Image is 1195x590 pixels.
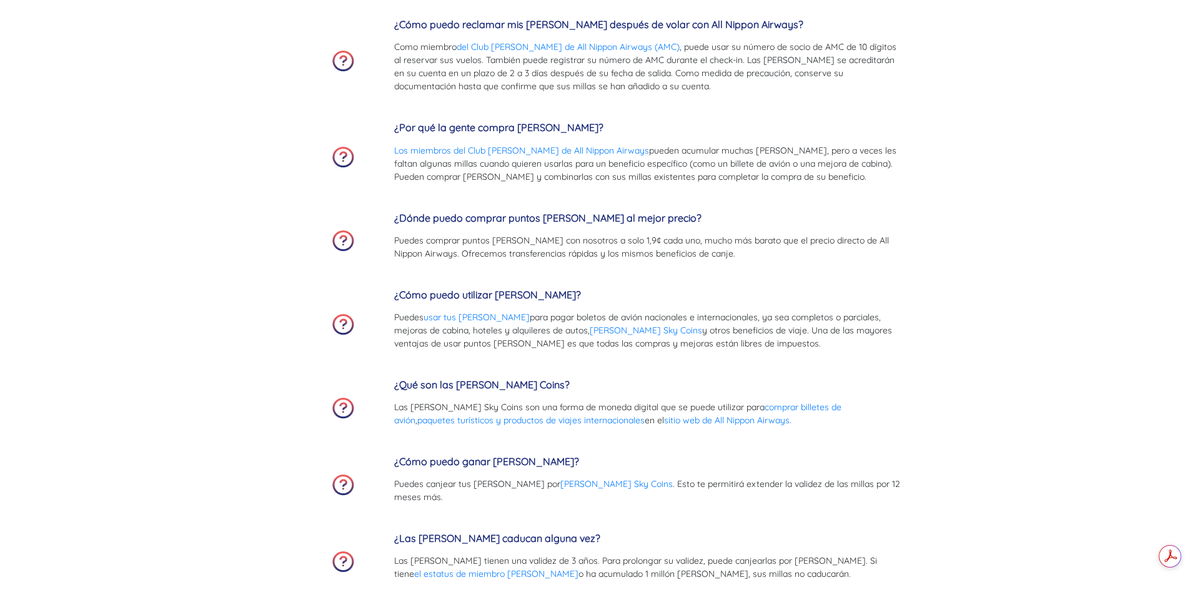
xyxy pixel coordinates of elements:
img: faq-icon.png [332,51,354,72]
font: ¿Cómo puedo reclamar mis [PERSON_NAME] después de volar con All Nippon Airways? [394,18,803,31]
img: faq-icon.png [332,551,354,573]
a: Los miembros del Club [PERSON_NAME] de All Nippon Airways [394,145,649,156]
img: faq-icon.png [332,230,354,252]
a: [PERSON_NAME] Sky Coins [590,325,702,336]
font: para pagar boletos de avión nacionales e internacionales, ya sea completos o parciales, mejoras d... [394,312,881,336]
font: Puedes [394,312,424,323]
img: faq-icon.png [332,398,354,419]
font: o ha acumulado 1 millón [PERSON_NAME], sus millas no caducarán. [578,568,851,579]
a: el estatus de miembro [PERSON_NAME] [414,568,578,579]
font: ¿Por qué la gente compra [PERSON_NAME]? [394,121,603,134]
font: Como miembro [394,41,457,52]
font: , [415,415,417,426]
font: Puedes canjear tus [PERSON_NAME] por [394,478,560,489]
font: pueden acumular muchas [PERSON_NAME], pero a veces les faltan algunas millas cuando quieren usarl... [394,145,896,182]
img: faq-icon.png [332,474,354,496]
img: faq-icon.png [332,314,354,335]
a: paquetes turísticos y productos de viajes internacionales [417,415,645,426]
font: ¿Dónde puedo comprar puntos [PERSON_NAME] al mejor precio? [394,212,702,224]
font: ¿Qué son las [PERSON_NAME] Coins? [394,378,570,391]
font: Las [PERSON_NAME] Sky Coins son una forma de moneda digital que se puede utilizar para [394,401,765,413]
font: Las [PERSON_NAME] tienen una validez de 3 años. Para prolongar su validez, puede canjearlas por [... [394,555,877,579]
font: en el [645,415,664,426]
a: usar tus [PERSON_NAME] [424,312,530,323]
a: [PERSON_NAME] Sky Coins [560,478,673,489]
a: sitio web de All Nippon Airways. [664,415,791,426]
font: ¿Las [PERSON_NAME] caducan alguna vez? [394,532,600,544]
font: Puedes comprar puntos [PERSON_NAME] con nosotros a solo 1,9¢ cada uno, mucho más barato que el pr... [394,235,889,259]
a: del Club [PERSON_NAME] de All Nippon Airways (AMC) [457,41,680,52]
font: ¿Cómo puedo utilizar [PERSON_NAME]? [394,288,581,301]
font: ¿Cómo puedo ganar [PERSON_NAME]? [394,455,579,468]
img: faq-icon.png [332,147,354,168]
font: y otros beneficios de viaje. Una de las mayores ventajas de usar puntos [PERSON_NAME] es que toda... [394,325,892,349]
